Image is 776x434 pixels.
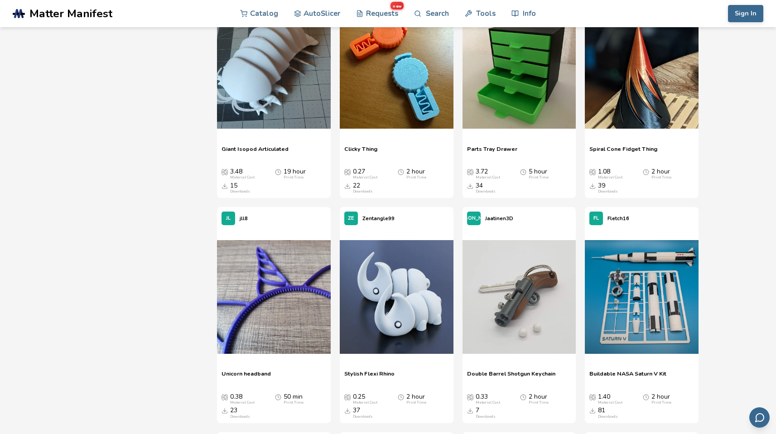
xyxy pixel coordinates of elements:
[453,216,495,222] span: [PERSON_NAME]
[598,189,618,194] div: Downloads
[230,175,255,180] div: Material Cost
[284,175,304,180] div: Print Time
[476,415,496,419] div: Downloads
[275,168,281,175] span: Average Print Time
[749,407,770,428] button: Send feedback via email
[598,182,618,194] div: 39
[353,168,377,180] div: 0.27
[598,400,622,405] div: Material Cost
[467,370,555,384] a: Double Barrel Shotgun Keychain
[598,175,622,180] div: Material Cost
[344,145,377,159] a: Clicky Thing
[476,407,496,419] div: 7
[240,214,248,223] p: jll8
[344,407,351,414] span: Downloads
[222,370,271,384] a: Unicorn headband
[344,393,351,400] span: Average Cost
[222,393,228,400] span: Average Cost
[230,415,250,419] div: Downloads
[353,182,373,194] div: 22
[29,7,112,20] span: Matter Manifest
[598,168,622,180] div: 1.08
[643,393,649,400] span: Average Print Time
[353,175,377,180] div: Material Cost
[230,407,250,419] div: 23
[476,182,496,194] div: 34
[598,407,618,419] div: 81
[529,400,549,405] div: Print Time
[529,168,549,180] div: 5 hour
[284,393,304,405] div: 50 min
[529,175,549,180] div: Print Time
[230,393,255,405] div: 0.38
[589,407,596,414] span: Downloads
[485,214,513,223] p: Jaatinen3D
[467,407,473,414] span: Downloads
[344,182,351,189] span: Downloads
[230,189,250,194] div: Downloads
[607,214,629,223] p: Fletch16
[398,168,404,175] span: Average Print Time
[284,400,304,405] div: Print Time
[353,415,373,419] div: Downloads
[353,400,377,405] div: Material Cost
[467,168,473,175] span: Average Cost
[593,216,599,222] span: FL
[353,189,373,194] div: Downloads
[476,393,500,405] div: 0.33
[467,145,517,159] a: Parts Tray Drawer
[476,168,500,180] div: 3.72
[348,216,354,222] span: ZE
[222,407,228,414] span: Downloads
[520,393,526,400] span: Average Print Time
[406,400,426,405] div: Print Time
[230,182,250,194] div: 15
[589,182,596,189] span: Downloads
[353,407,373,419] div: 37
[598,393,622,405] div: 1.40
[467,393,473,400] span: Average Cost
[344,168,351,175] span: Average Cost
[226,216,231,222] span: JL
[353,393,377,405] div: 0.25
[406,175,426,180] div: Print Time
[476,175,500,180] div: Material Cost
[651,400,671,405] div: Print Time
[406,168,426,180] div: 2 hour
[529,393,549,405] div: 2 hour
[476,189,496,194] div: Downloads
[398,393,404,400] span: Average Print Time
[390,2,404,10] span: new
[344,370,395,384] a: Stylish Flexi Rhino
[651,393,671,405] div: 2 hour
[589,168,596,175] span: Average Cost
[284,168,306,180] div: 19 hour
[230,400,255,405] div: Material Cost
[589,393,596,400] span: Average Cost
[222,145,289,159] a: Giant Isopod Articulated
[476,400,500,405] div: Material Cost
[643,168,649,175] span: Average Print Time
[728,5,763,22] button: Sign In
[589,145,657,159] a: Spiral Cone Fidget Thing
[520,168,526,175] span: Average Print Time
[598,415,618,419] div: Downloads
[230,168,255,180] div: 3.48
[406,393,426,405] div: 2 hour
[589,370,666,384] a: Buildable NASA Saturn V Kit
[651,175,671,180] div: Print Time
[222,182,228,189] span: Downloads
[362,214,395,223] p: Zentangle99
[275,393,281,400] span: Average Print Time
[222,168,228,175] span: Average Cost
[651,168,671,180] div: 2 hour
[467,182,473,189] span: Downloads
